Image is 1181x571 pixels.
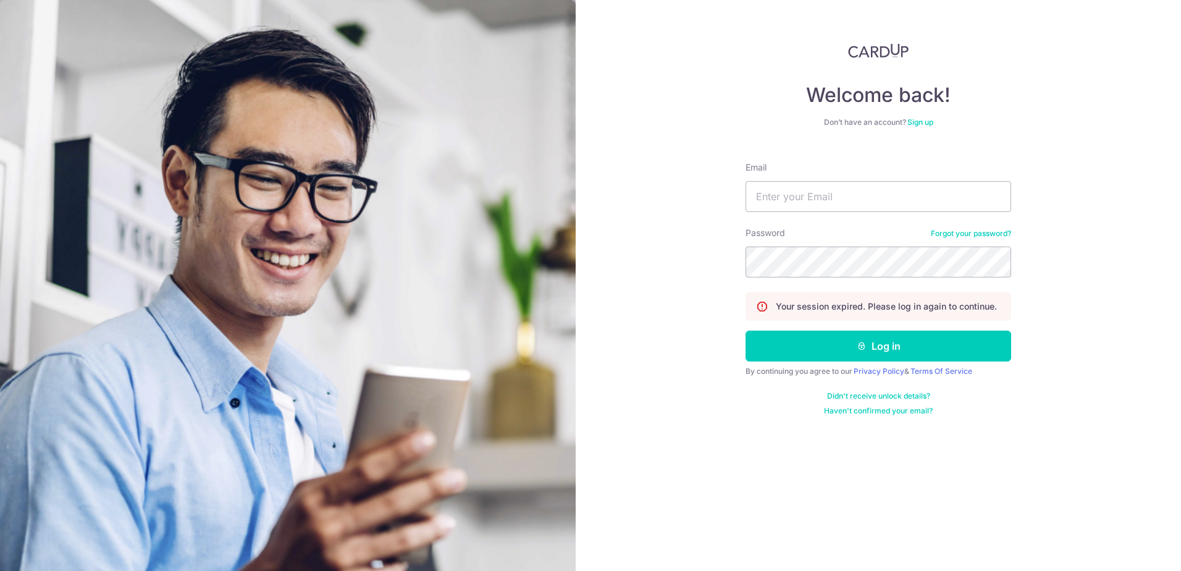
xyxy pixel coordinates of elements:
[854,366,904,376] a: Privacy Policy
[848,43,909,58] img: CardUp Logo
[910,366,972,376] a: Terms Of Service
[776,300,997,313] p: Your session expired. Please log in again to continue.
[827,391,930,401] a: Didn't receive unlock details?
[746,227,785,239] label: Password
[931,229,1011,239] a: Forgot your password?
[746,161,767,174] label: Email
[746,117,1011,127] div: Don’t have an account?
[746,83,1011,108] h4: Welcome back!
[746,181,1011,212] input: Enter your Email
[746,331,1011,362] button: Log in
[824,406,933,416] a: Haven't confirmed your email?
[907,117,933,127] a: Sign up
[746,366,1011,376] div: By continuing you agree to our &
